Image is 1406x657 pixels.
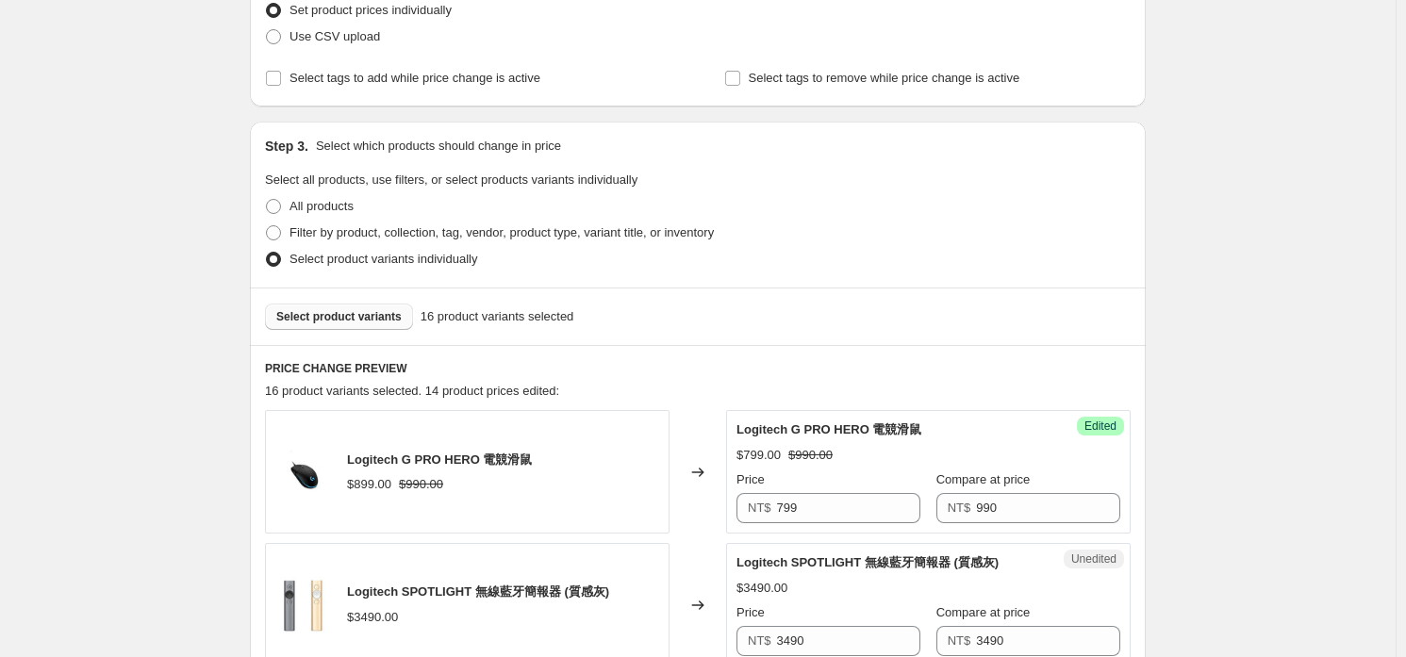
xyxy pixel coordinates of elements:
div: $3490.00 [347,608,398,627]
h6: PRICE CHANGE PREVIEW [265,361,1131,376]
strike: $990.00 [399,475,443,494]
button: Select product variants [265,304,413,330]
div: $799.00 [736,446,781,465]
span: Logitech G PRO HERO 電競滑鼠 [736,422,921,436]
span: Filter by product, collection, tag, vendor, product type, variant title, or inventory [289,225,714,239]
span: Set product prices individually [289,3,452,17]
p: Select which products should change in price [316,137,561,156]
span: Logitech SPOTLIGHT 無線藍牙簡報器 (質感灰) [347,584,609,599]
span: NT$ [748,501,771,515]
span: Select product variants [276,309,402,324]
span: Use CSV upload [289,29,380,43]
span: Price [736,472,765,486]
span: Select tags to remove while price change is active [749,71,1020,85]
strike: $990.00 [788,446,833,465]
span: NT$ [948,633,971,648]
div: $3490.00 [736,579,787,598]
div: $899.00 [347,475,391,494]
span: Unedited [1071,551,1117,567]
h2: Step 3. [265,137,308,156]
span: Compare at price [936,605,1031,619]
span: NT$ [748,633,771,648]
img: pro-hero-674780_80x.jpg [275,444,332,501]
span: Compare at price [936,472,1031,486]
span: Logitech SPOTLIGHT 無線藍牙簡報器 (質感灰) [736,555,999,569]
span: Select tags to add while price change is active [289,71,540,85]
span: All products [289,199,354,213]
span: Edited [1084,419,1117,434]
span: 16 product variants selected. 14 product prices edited: [265,384,559,398]
span: NT$ [948,501,971,515]
span: Select product variants individually [289,252,477,266]
span: 16 product variants selected [421,307,574,326]
span: Price [736,605,765,619]
span: Select all products, use filters, or select products variants individually [265,172,637,187]
img: spotlight-957763_80x.jpg [275,577,332,633]
span: Logitech G PRO HERO 電競滑鼠 [347,452,532,467]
